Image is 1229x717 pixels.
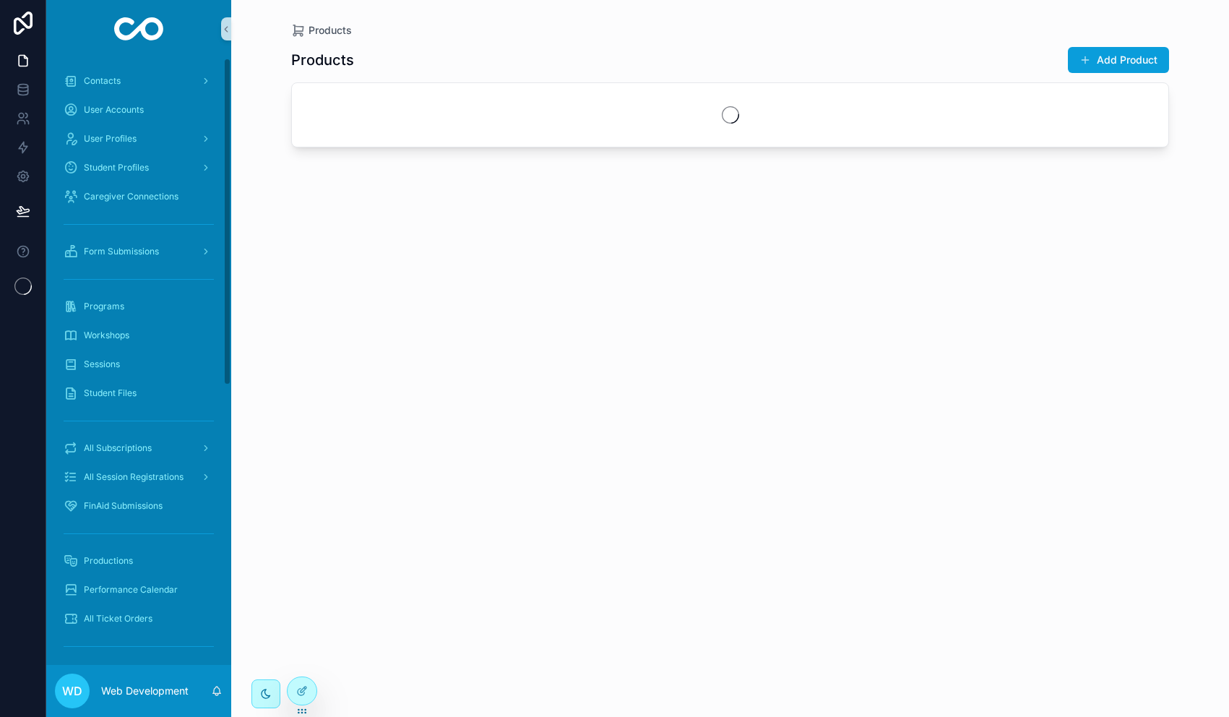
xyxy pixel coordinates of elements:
[114,17,164,40] img: App logo
[309,23,352,38] span: Products
[84,555,133,567] span: Productions
[84,246,159,257] span: Form Submissions
[84,75,121,87] span: Contacts
[55,293,223,319] a: Programs
[55,239,223,265] a: Form Submissions
[55,155,223,181] a: Student Profiles
[84,613,152,624] span: All Ticket Orders
[101,684,189,698] p: Web Development
[55,577,223,603] a: Performance Calendar
[84,584,178,596] span: Performance Calendar
[84,500,163,512] span: FinAid Submissions
[291,50,354,70] h1: Products
[55,322,223,348] a: Workshops
[84,301,124,312] span: Programs
[84,442,152,454] span: All Subscriptions
[55,351,223,377] a: Sessions
[84,330,129,341] span: Workshops
[62,682,82,700] span: WD
[84,191,178,202] span: Caregiver Connections
[55,97,223,123] a: User Accounts
[55,548,223,574] a: Productions
[1068,47,1169,73] button: Add Product
[84,358,120,370] span: Sessions
[55,464,223,490] a: All Session Registrations
[84,387,137,399] span: Student Files
[55,435,223,461] a: All Subscriptions
[84,104,144,116] span: User Accounts
[55,380,223,406] a: Student Files
[84,162,149,173] span: Student Profiles
[55,126,223,152] a: User Profiles
[46,58,231,665] div: scrollable content
[55,184,223,210] a: Caregiver Connections
[84,133,137,145] span: User Profiles
[55,493,223,519] a: FinAid Submissions
[55,606,223,632] a: All Ticket Orders
[55,68,223,94] a: Contacts
[291,23,352,38] a: Products
[84,471,184,483] span: All Session Registrations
